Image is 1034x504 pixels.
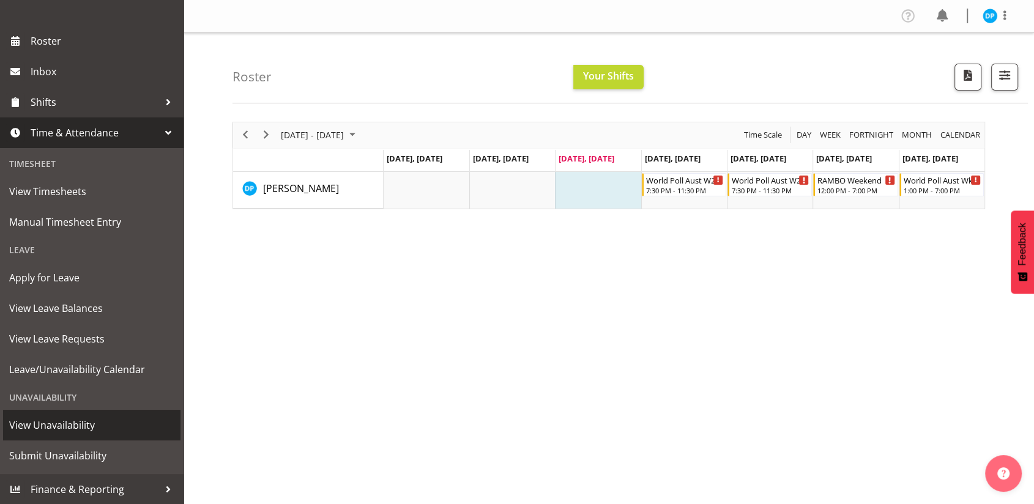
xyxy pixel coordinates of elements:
[9,416,174,434] span: View Unavailability
[9,447,174,465] span: Submit Unavailability
[3,440,180,471] a: Submit Unavailability
[901,127,933,143] span: Month
[900,127,934,143] button: Timeline Month
[235,122,256,148] div: previous period
[795,127,814,143] button: Timeline Day
[642,173,726,196] div: Divyadeep Parmar"s event - World Poll Aust W2 7:30pm~11:30pm Begin From Thursday, October 2, 2025...
[645,153,701,164] span: [DATE], [DATE]
[9,330,174,348] span: View Leave Requests
[732,174,809,186] div: World Poll Aust W2 7:30pm~11:30pm
[743,127,783,143] span: Time Scale
[573,65,644,89] button: Your Shifts
[3,176,180,207] a: View Timesheets
[31,480,159,498] span: Finance & Reporting
[742,127,784,143] button: Time Scale
[727,173,812,196] div: Divyadeep Parmar"s event - World Poll Aust W2 7:30pm~11:30pm Begin From Friday, October 3, 2025 a...
[279,127,361,143] button: October 2025
[9,360,174,379] span: Leave/Unavailability Calendar
[387,153,442,164] span: [DATE], [DATE]
[954,64,981,91] button: Download a PDF of the roster according to the set date range.
[583,69,634,83] span: Your Shifts
[899,173,984,196] div: Divyadeep Parmar"s event - World Poll Aust Wkend Begin From Sunday, October 5, 2025 at 1:00:00 PM...
[3,354,180,385] a: Leave/Unavailability Calendar
[646,174,723,186] div: World Poll Aust W2 7:30pm~11:30pm
[237,127,254,143] button: Previous
[263,182,339,195] span: [PERSON_NAME]
[3,262,180,293] a: Apply for Leave
[9,213,174,231] span: Manual Timesheet Entry
[3,293,180,324] a: View Leave Balances
[939,127,983,143] button: Month
[904,174,981,186] div: World Poll Aust Wkend
[1017,223,1028,265] span: Feedback
[819,127,842,143] span: Week
[280,127,345,143] span: [DATE] - [DATE]
[473,153,529,164] span: [DATE], [DATE]
[813,173,898,196] div: Divyadeep Parmar"s event - RAMBO Weekend Begin From Saturday, October 4, 2025 at 12:00:00 PM GMT+...
[31,124,159,142] span: Time & Attendance
[3,207,180,237] a: Manual Timesheet Entry
[263,181,339,196] a: [PERSON_NAME]
[232,122,985,209] div: Timeline Week of October 1, 2025
[9,182,174,201] span: View Timesheets
[31,32,177,50] span: Roster
[3,237,180,262] div: Leave
[731,153,786,164] span: [DATE], [DATE]
[646,185,723,195] div: 7:30 PM - 11:30 PM
[31,93,159,111] span: Shifts
[258,127,275,143] button: Next
[904,185,981,195] div: 1:00 PM - 7:00 PM
[3,324,180,354] a: View Leave Requests
[983,9,997,23] img: divyadeep-parmar11611.jpg
[939,127,981,143] span: calendar
[1011,210,1034,294] button: Feedback - Show survey
[732,185,809,195] div: 7:30 PM - 11:30 PM
[848,127,895,143] span: Fortnight
[384,172,984,209] table: Timeline Week of October 1, 2025
[816,153,872,164] span: [DATE], [DATE]
[256,122,277,148] div: next period
[232,70,272,84] h4: Roster
[3,151,180,176] div: Timesheet
[818,127,843,143] button: Timeline Week
[233,172,384,209] td: Divyadeep Parmar resource
[559,153,614,164] span: [DATE], [DATE]
[277,122,363,148] div: Sep 29 - Oct 05, 2025
[3,410,180,440] a: View Unavailability
[817,174,895,186] div: RAMBO Weekend
[902,153,958,164] span: [DATE], [DATE]
[847,127,896,143] button: Fortnight
[31,62,177,81] span: Inbox
[795,127,813,143] span: Day
[9,299,174,317] span: View Leave Balances
[9,269,174,287] span: Apply for Leave
[997,467,1010,480] img: help-xxl-2.png
[3,385,180,410] div: Unavailability
[991,64,1018,91] button: Filter Shifts
[817,185,895,195] div: 12:00 PM - 7:00 PM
